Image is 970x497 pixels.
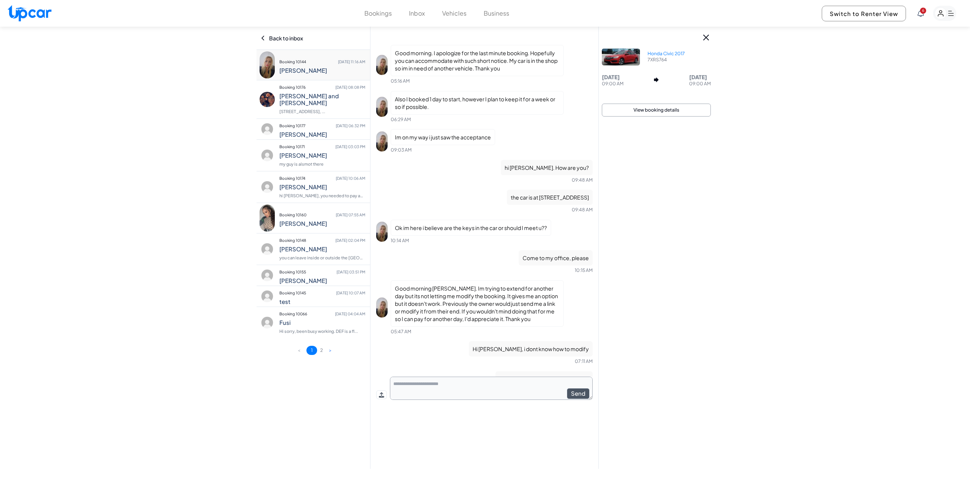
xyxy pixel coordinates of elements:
span: [DATE] 03:03 PM [335,141,365,152]
img: profile [376,297,388,318]
p: [STREET_ADDRESS], ... [279,106,366,117]
button: Inbox [409,9,425,18]
p: Booking 10148 [279,235,366,246]
h4: test [279,298,366,305]
button: Vehicles [442,9,467,18]
button: < [293,346,305,355]
button: Send [567,388,590,399]
button: > [326,346,335,355]
p: Booking 10174 [279,173,366,184]
button: Switch to Renter View [822,6,906,21]
img: Upcar Logo [8,5,51,21]
h4: Fusi [279,319,366,326]
img: profile [376,222,388,242]
div: Back to inbox [260,27,366,50]
span: 05:16 AM [391,78,410,84]
p: 09:00 AM [689,81,711,87]
span: [DATE] 04:04 AM [335,308,365,319]
h4: [PERSON_NAME] [279,220,366,227]
button: Bookings [364,9,392,18]
button: 1 [306,346,317,355]
h4: [PERSON_NAME] [279,277,366,284]
img: profile [260,241,275,257]
h4: [PERSON_NAME] and [PERSON_NAME] [279,93,366,106]
p: Im on my way i just saw the acceptance [391,129,495,145]
img: profile [260,315,275,330]
h4: [PERSON_NAME] [279,184,366,190]
span: [DATE] 11:16 AM [338,56,365,67]
p: Booking 10155 [279,267,366,277]
p: hi [PERSON_NAME], you needed to pay and extend ... [279,190,366,201]
span: [DATE] 03:51 PM [337,267,365,277]
p: Booking 10177 [279,120,366,131]
p: Hi sorry, been busy working. DEF is a fl... [279,326,366,337]
p: Booking 10176 [279,82,366,93]
span: [DATE] 08:08 PM [335,82,365,93]
span: [DATE] 10:07 AM [336,288,365,298]
p: Booking 10171 [279,141,366,152]
p: Come to my office, please [519,250,593,265]
span: 10:15 AM [575,267,593,273]
span: 10:14 AM [391,238,409,243]
img: profile [260,268,275,283]
h4: [PERSON_NAME] [279,67,366,74]
p: Booking 10145 [279,288,366,298]
img: profile [260,205,275,232]
span: 07:11 AM [575,358,593,364]
p: [DATE] [602,73,624,81]
span: 05:47 AM [391,329,411,334]
p: [DATE] [689,73,711,81]
img: profile [260,289,275,304]
p: Honda Civic 2017 [648,51,685,57]
p: You need to reach out to help center [495,371,593,387]
span: 09:48 AM [572,177,593,183]
h4: [PERSON_NAME] [279,152,366,159]
p: 09:00 AM [602,81,624,87]
p: Ok im here i believe are the keys in the car or should I meet u?? [391,220,551,236]
img: profile [260,51,275,78]
h4: [PERSON_NAME] [279,246,366,252]
span: You have new notifications [920,8,926,14]
p: Booking 10160 [279,209,366,220]
img: profile [376,55,388,75]
p: Good morning [PERSON_NAME]. Im trying to extend for another day but its not letting me modify the... [391,280,564,327]
span: 09:03 AM [391,147,412,153]
img: profile [376,97,388,117]
p: my guy is alsmot there [279,159,366,169]
span: [DATE] 10:06 AM [336,173,365,184]
img: profile [260,121,275,137]
span: 09:48 AM [572,207,593,213]
p: Also I booked 1 day to start, however I plan to keep it for a week or so if possible. [391,91,564,115]
img: profile [260,179,275,195]
span: 06:29 AM [391,117,411,122]
span: [DATE] 06:32 PM [336,120,365,131]
p: 7XRS764 [648,57,685,63]
button: Business [484,9,509,18]
button: 2 [317,346,326,355]
img: Car Image [602,48,640,66]
p: hi [PERSON_NAME]. How are you? [501,160,593,175]
img: profile [376,131,388,152]
img: profile [260,148,275,163]
p: Good morning. I apologize for the last minute booking. Hopefully you can accommodate with such sh... [391,45,564,76]
p: you can leave inside or outside the [GEOGRAPHIC_DATA] ... [279,252,366,263]
img: profile [260,92,275,107]
p: the car is at [STREET_ADDRESS] [507,190,593,205]
p: Hi [PERSON_NAME], i dont know how to modify [469,341,593,356]
p: Booking 10144 [279,56,366,67]
span: [DATE] 07:55 AM [336,209,365,220]
span: [DATE] 02:04 PM [335,235,365,246]
h4: [PERSON_NAME] [279,131,366,138]
button: View booking details [602,104,711,117]
p: Booking 10066 [279,308,366,319]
